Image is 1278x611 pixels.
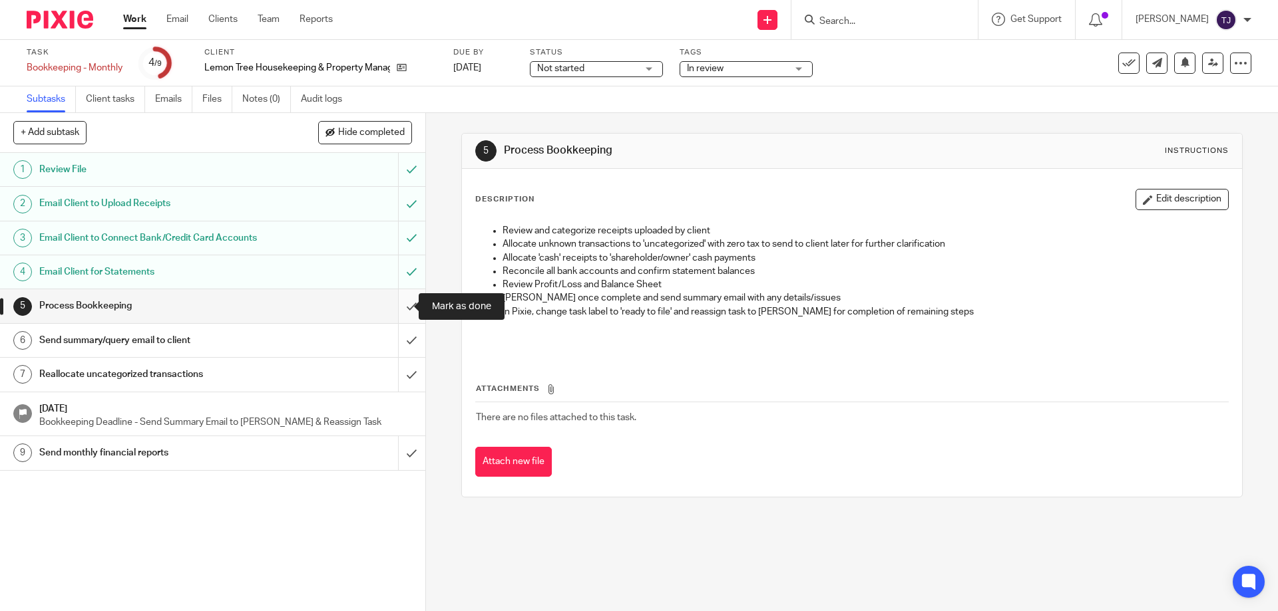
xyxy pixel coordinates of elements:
[503,265,1227,278] p: Reconcile all bank accounts and confirm statement balances
[13,331,32,350] div: 6
[27,11,93,29] img: Pixie
[13,121,87,144] button: + Add subtask
[39,399,412,416] h1: [DATE]
[27,61,122,74] div: Bookkeeping - Monthly
[476,385,540,392] span: Attachments
[39,193,270,213] h1: Email Client to Upload Receipts
[818,16,938,28] input: Search
[27,86,76,112] a: Subtasks
[503,251,1227,265] p: Allocate 'cash' receipts to 'shareholder/owner' cash payments
[204,61,390,74] p: Lemon Tree Housekeeping & Property Management
[1136,13,1209,26] p: [PERSON_NAME]
[338,128,405,138] span: Hide completed
[503,291,1227,305] p: [PERSON_NAME] once complete and send summary email with any details/issues
[453,63,481,72] span: [DATE]
[39,160,270,180] h1: Review File
[301,86,352,112] a: Audit logs
[476,413,636,422] span: There are no files attached to this task.
[1136,189,1229,210] button: Edit description
[39,416,412,429] p: Bookkeeping Deadline - Send Summary Email to [PERSON_NAME] & Reassign Task
[13,263,32,281] div: 4
[123,13,146,26] a: Work
[39,330,270,350] h1: Send summary/query email to client
[39,364,270,384] h1: Reallocate uncategorized transactions
[27,47,122,58] label: Task
[503,224,1227,237] p: Review and categorize receipts uploaded by client
[475,140,497,162] div: 5
[13,160,32,179] div: 1
[86,86,145,112] a: Client tasks
[39,262,270,282] h1: Email Client for Statements
[1165,146,1229,156] div: Instructions
[13,195,32,213] div: 2
[13,443,32,462] div: 9
[503,278,1227,291] p: Review Profit/Loss and Balance Sheet
[148,55,162,70] div: 4
[503,305,1227,318] p: In Pixie, change task label to 'ready to file' and reassign task to [PERSON_NAME] for completion ...
[154,60,162,67] small: /9
[1215,9,1237,31] img: svg%3E
[258,13,280,26] a: Team
[208,13,238,26] a: Clients
[13,365,32,384] div: 7
[680,47,813,58] label: Tags
[39,228,270,248] h1: Email Client to Connect Bank/Credit Card Accounts
[39,443,270,463] h1: Send monthly financial reports
[204,47,437,58] label: Client
[475,447,552,477] button: Attach new file
[503,237,1227,251] p: Allocate unknown transactions to 'uncategorized' with zero tax to send to client later for furthe...
[166,13,188,26] a: Email
[475,194,534,205] p: Description
[318,121,412,144] button: Hide completed
[242,86,291,112] a: Notes (0)
[39,296,270,316] h1: Process Bookkeeping
[453,47,513,58] label: Due by
[530,47,663,58] label: Status
[687,64,724,73] span: In review
[155,86,192,112] a: Emails
[300,13,333,26] a: Reports
[202,86,232,112] a: Files
[504,144,881,158] h1: Process Bookkeeping
[1010,15,1062,24] span: Get Support
[13,229,32,247] div: 3
[537,64,584,73] span: Not started
[13,297,32,316] div: 5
